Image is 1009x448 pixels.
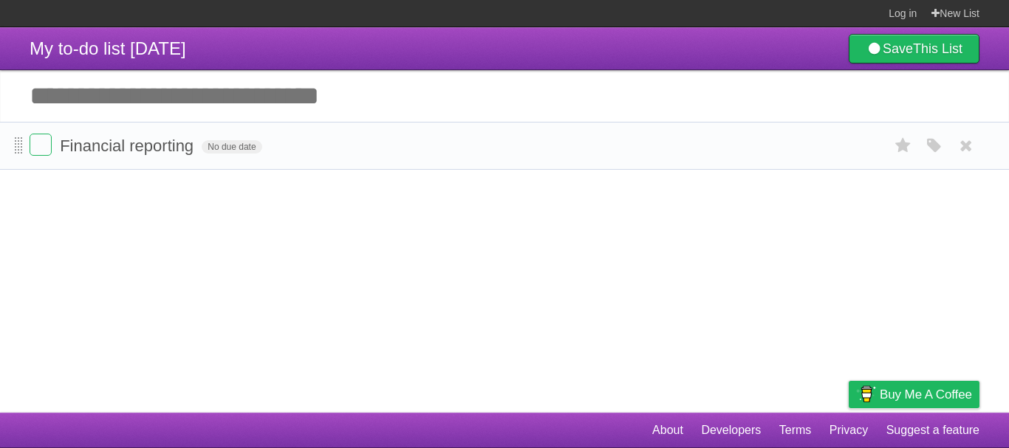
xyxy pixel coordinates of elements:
[652,416,683,444] a: About
[856,382,876,407] img: Buy me a coffee
[880,382,972,407] span: Buy me a coffee
[202,140,261,154] span: No due date
[913,41,962,56] b: This List
[779,416,812,444] a: Terms
[30,38,186,58] span: My to-do list [DATE]
[830,416,868,444] a: Privacy
[886,416,979,444] a: Suggest a feature
[30,134,52,156] label: Done
[889,134,917,158] label: Star task
[60,137,197,155] span: Financial reporting
[849,34,979,63] a: SaveThis List
[849,381,979,408] a: Buy me a coffee
[701,416,761,444] a: Developers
